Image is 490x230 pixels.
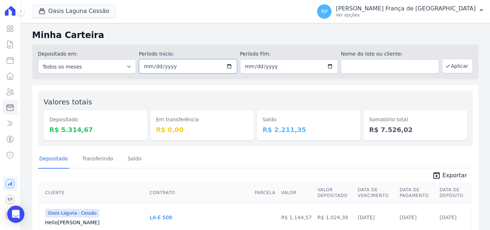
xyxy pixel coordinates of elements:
[321,9,328,14] span: RP
[397,183,437,203] th: Data de Pagamento
[150,215,172,220] a: LA-E 508
[336,12,476,18] p: Ver opções
[38,51,78,57] label: Depositado em:
[439,215,456,220] a: [DATE]
[126,150,143,169] a: Saldo
[263,125,355,135] dd: R$ 2.211,35
[437,183,471,203] th: Data de Depósito
[252,183,278,203] th: Parcela
[336,5,476,12] p: [PERSON_NAME] França de [GEOGRAPHIC_DATA]
[50,125,142,135] dd: R$ 5.314,67
[50,116,142,123] dt: Depositado
[240,50,338,58] label: Período Fim:
[278,183,315,203] th: Valor
[81,150,115,169] a: Transferindo
[38,150,70,169] a: Depositado
[45,219,144,226] a: Helio[PERSON_NAME]
[44,98,92,106] label: Valores totais
[369,116,461,123] dt: Somatório total
[139,50,237,58] label: Período Inicío:
[442,171,467,180] span: Exportar
[147,183,252,203] th: Contrato
[311,1,490,22] button: RP [PERSON_NAME] França de [GEOGRAPHIC_DATA] Ver opções
[442,59,473,73] button: Aplicar
[355,183,397,203] th: Data de Vencimento
[7,206,24,223] div: Open Intercom Messenger
[39,183,147,203] th: Cliente
[263,116,355,123] dt: Saldo
[315,183,355,203] th: Valor Depositado
[156,116,248,123] dt: Em transferência
[156,125,248,135] dd: R$ 0,00
[400,215,416,220] a: [DATE]
[45,209,100,217] span: Oasis Laguna - Cessão
[32,29,479,42] h2: Minha Carteira
[341,50,439,58] label: Nome do lote ou cliente:
[32,4,116,18] button: Oasis Laguna Cessão
[369,125,461,135] dd: R$ 7.526,02
[432,171,441,180] i: unarchive
[358,215,374,220] a: [DATE]
[427,171,473,181] a: unarchive Exportar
